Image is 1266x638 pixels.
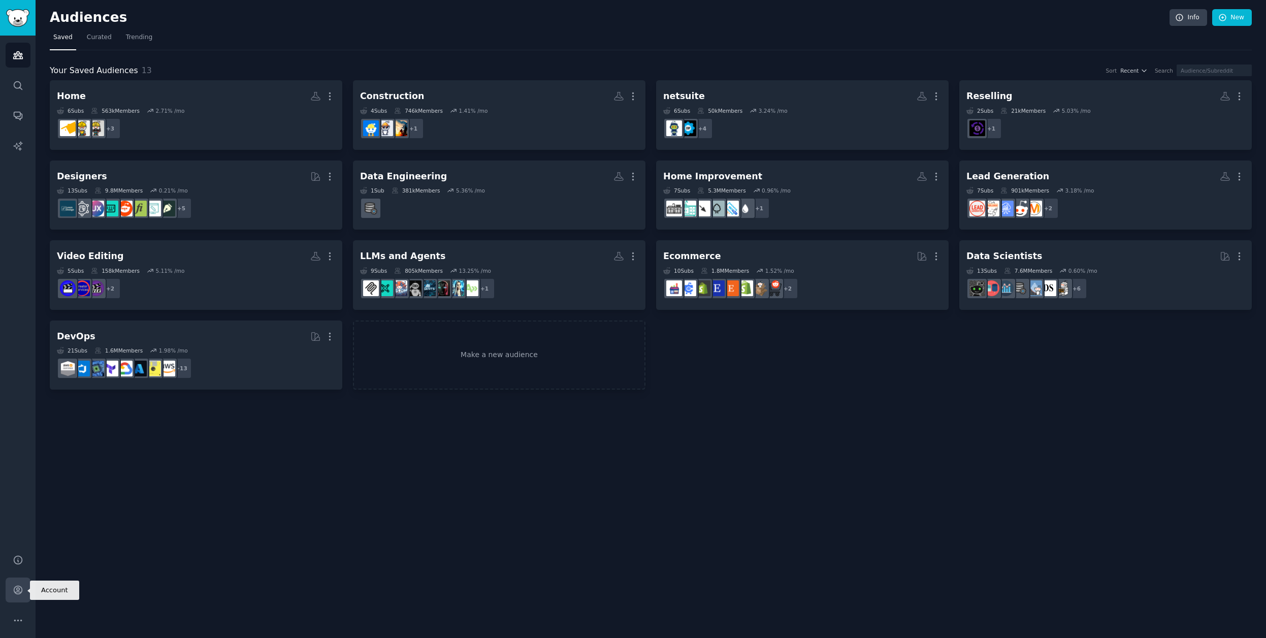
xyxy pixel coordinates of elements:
div: 3.24 % /mo [759,107,788,114]
img: Resell [969,120,985,136]
div: 13.25 % /mo [459,267,491,274]
div: 381k Members [392,187,440,194]
a: DevOps21Subs1.6MMembers1.98% /mo+13awsExperiencedDevsAZUREgooglecloudTerraformcomputingazuredevop... [50,321,342,390]
div: 5.11 % /mo [155,267,184,274]
div: 1 Sub [360,187,384,194]
div: 5.03 % /mo [1062,107,1091,114]
div: Home Improvement [663,170,762,183]
div: 7 Sub s [663,187,690,194]
div: 21k Members [1000,107,1046,114]
a: Saved [50,29,76,50]
img: MachineLearning [1055,280,1070,296]
img: VideoEditingRequests [88,280,104,296]
img: azuredevops [74,361,90,376]
span: 13 [142,66,152,75]
div: 1.52 % /mo [765,267,794,274]
span: Saved [53,33,73,42]
img: modelcontextprotocol [363,280,379,296]
div: + 1 [981,118,1002,139]
div: + 4 [692,118,713,139]
a: Make a new audience [353,321,645,390]
img: AZURE [131,361,147,376]
a: Trending [122,29,156,50]
div: + 3 [100,118,121,139]
img: kitchenremodel [680,201,696,216]
div: + 2 [100,278,121,299]
img: userexperience [74,201,90,216]
img: VideoEditors [60,280,76,296]
span: Recent [1120,67,1139,74]
img: EtsySellers [709,280,725,296]
img: AgentsOfAI [406,280,421,296]
div: Search [1155,67,1173,74]
img: AWS_Certified_Experts [60,361,76,376]
div: 746k Members [394,107,443,114]
img: logodesign [117,201,133,216]
a: Data Scientists13Subs7.6MMembers0.60% /mo+6MachineLearningdatasciencestatisticsdataengineeringana... [959,240,1252,310]
div: 2 Sub s [966,107,993,114]
div: 0.96 % /mo [762,187,791,194]
div: + 1 [403,118,424,139]
img: CounterTops [666,201,682,216]
div: Sort [1106,67,1117,74]
img: googlecloud [117,361,133,376]
div: 805k Members [394,267,443,274]
a: New [1212,9,1252,26]
div: Video Editing [57,250,124,263]
img: Construction [363,120,379,136]
img: typography [131,201,147,216]
div: 9 Sub s [360,267,387,274]
img: statistics [1026,280,1042,296]
div: 5.36 % /mo [456,187,485,194]
a: Video Editing5Subs158kMembers5.11% /mo+2VideoEditingRequestsCreatorServicesVideoEditors [50,240,342,310]
div: Home [57,90,86,103]
div: 0.21 % /mo [159,187,188,194]
a: Designers13Subs9.8MMembers0.21% /mo+5graphic_designweb_designtypographylogodesignUI_DesignUXDesig... [50,161,342,230]
div: Ecommerce [663,250,721,263]
div: Lead Generation [966,170,1049,183]
img: Renovations [88,120,104,136]
img: aws [159,361,175,376]
div: 1.41 % /mo [459,107,488,114]
img: web_design [145,201,161,216]
img: Netsuite [666,120,682,136]
a: Construction4Subs746kMembers1.41% /mo+1civilengineeringConstructionMNGTConstruction [353,80,645,150]
img: automation [448,280,464,296]
div: 901k Members [1000,187,1049,194]
div: Data Scientists [966,250,1042,263]
img: CreatorServices [74,280,90,296]
div: 2.71 % /mo [155,107,184,114]
img: aiagents [420,280,436,296]
img: dropship [752,280,767,296]
img: GummySearch logo [6,9,29,27]
div: 1.6M Members [94,347,143,354]
img: data [969,280,985,296]
div: 50k Members [697,107,742,114]
div: 7.6M Members [1004,267,1052,274]
img: learndesign [60,201,76,216]
img: cabinetry [709,201,725,216]
img: stonemasonry [695,201,710,216]
img: Roofing [60,120,76,136]
button: Recent [1120,67,1148,74]
a: Info [1170,9,1207,26]
a: LLMs and Agents9Subs805kMembers13.25% /mo+1AutomateautomationaipromptprogrammingaiagentsAgentsOfA... [353,240,645,310]
div: 13 Sub s [57,187,87,194]
div: 3.18 % /mo [1065,187,1094,194]
img: AI_Agents [392,280,407,296]
img: LLMDevs [377,280,393,296]
img: SaaSSales [998,201,1014,216]
img: ecommercemarketing [680,280,696,296]
a: Home Improvement7Subs5.3MMembers0.96% /mo+1PlumbingTilecabinetrystonemasonrykitchenremodelCounter... [656,161,949,230]
span: Curated [87,33,112,42]
div: Designers [57,170,107,183]
div: LLMs and Agents [360,250,445,263]
img: UI_Design [103,201,118,216]
div: DevOps [57,330,95,343]
img: dataengineering [363,201,379,216]
div: 0.60 % /mo [1068,267,1097,274]
input: Audience/Subreddit [1177,65,1252,76]
div: + 2 [1037,198,1059,219]
div: 4 Sub s [360,107,387,114]
span: Trending [126,33,152,42]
